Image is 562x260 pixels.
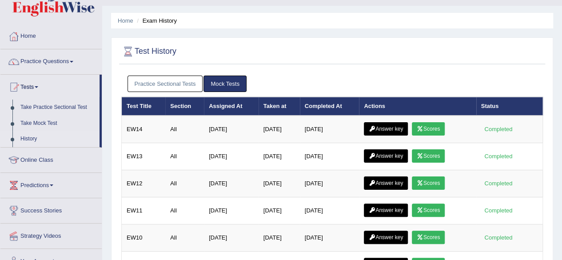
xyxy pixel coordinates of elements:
a: Home [118,17,133,24]
td: [DATE] [300,197,359,224]
div: Completed [481,206,516,215]
td: All [165,224,204,252]
td: All [165,143,204,170]
a: Scores [412,122,445,136]
td: [DATE] [300,116,359,143]
a: Success Stories [0,198,102,220]
a: Practice Questions [0,49,102,72]
td: EW11 [122,197,166,224]
th: Assigned At [204,97,259,116]
td: [DATE] [259,116,300,143]
td: [DATE] [259,224,300,252]
th: Taken at [259,97,300,116]
a: Take Mock Test [16,116,100,132]
td: [DATE] [259,143,300,170]
li: Exam History [135,16,177,25]
td: EW10 [122,224,166,252]
th: Status [476,97,543,116]
div: Completed [481,124,516,134]
div: Completed [481,233,516,242]
a: Scores [412,149,445,163]
td: [DATE] [204,224,259,252]
a: Home [0,24,102,46]
td: All [165,170,204,197]
div: Completed [481,152,516,161]
td: All [165,116,204,143]
td: [DATE] [300,143,359,170]
td: EW13 [122,143,166,170]
div: Completed [481,179,516,188]
a: Scores [412,204,445,217]
a: Answer key [364,176,408,190]
a: Take Practice Sectional Test [16,100,100,116]
td: EW14 [122,116,166,143]
a: Scores [412,176,445,190]
td: [DATE] [300,170,359,197]
td: [DATE] [204,116,259,143]
th: Test Title [122,97,166,116]
a: Predictions [0,173,102,195]
td: [DATE] [300,224,359,252]
a: Answer key [364,231,408,244]
a: Scores [412,231,445,244]
h2: Test History [121,45,176,58]
a: Strategy Videos [0,224,102,246]
th: Completed At [300,97,359,116]
th: Section [165,97,204,116]
th: Actions [359,97,476,116]
a: Answer key [364,149,408,163]
td: [DATE] [259,170,300,197]
td: [DATE] [204,143,259,170]
a: Practice Sectional Tests [128,76,203,92]
a: Mock Tests [203,76,247,92]
td: [DATE] [259,197,300,224]
a: Online Class [0,148,102,170]
a: Tests [0,75,100,97]
td: [DATE] [204,170,259,197]
a: Answer key [364,122,408,136]
td: All [165,197,204,224]
td: [DATE] [204,197,259,224]
td: EW12 [122,170,166,197]
a: History [16,131,100,147]
a: Answer key [364,204,408,217]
